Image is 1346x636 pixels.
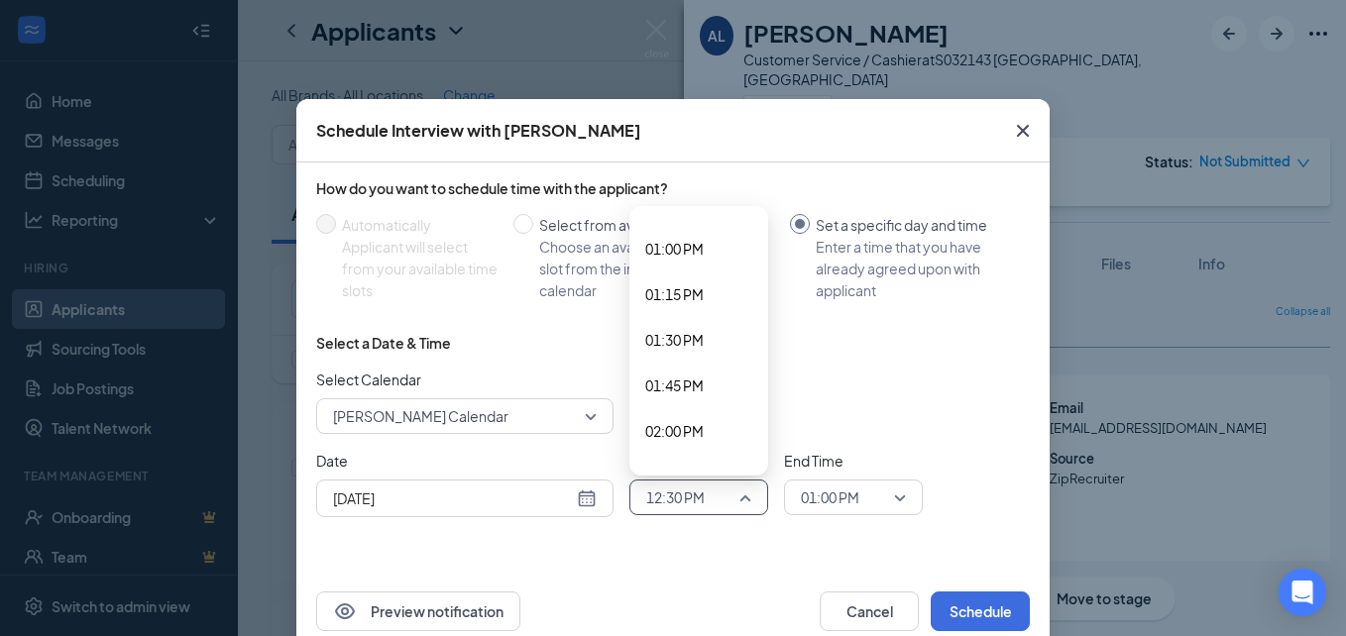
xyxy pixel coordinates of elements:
span: End Time [784,450,923,472]
span: 12:30 PM [646,482,705,512]
span: 02:00 PM [645,420,704,442]
div: Set a specific day and time [816,214,1014,236]
span: 02:15 PM [645,466,704,487]
button: Schedule [931,591,1030,631]
div: Select a Date & Time [316,333,451,353]
span: 01:45 PM [645,374,704,396]
div: Automatically [342,214,498,236]
div: Schedule Interview with [PERSON_NAME] [316,120,641,142]
div: Select from availability [539,214,774,236]
span: 01:30 PM [645,329,704,351]
svg: Cross [1011,119,1035,143]
span: Select Calendar [316,369,614,390]
button: Close [996,99,1050,162]
button: Cancel [820,591,919,631]
div: Choose an available day and time slot from the interview lead’s calendar [539,236,774,301]
div: Open Intercom Messenger [1279,569,1326,616]
span: Date [316,450,614,472]
div: Enter a time that you have already agreed upon with applicant [816,236,1014,301]
span: 01:00 PM [645,238,704,260]
div: Applicant will select from your available time slots [342,236,498,301]
svg: Eye [333,599,357,623]
input: Sep 17, 2025 [333,487,573,509]
div: How do you want to schedule time with the applicant? [316,178,1030,198]
span: 01:00 PM [801,482,859,512]
button: EyePreview notification [316,591,520,631]
span: 01:15 PM [645,283,704,305]
span: [PERSON_NAME] Calendar [333,401,508,431]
